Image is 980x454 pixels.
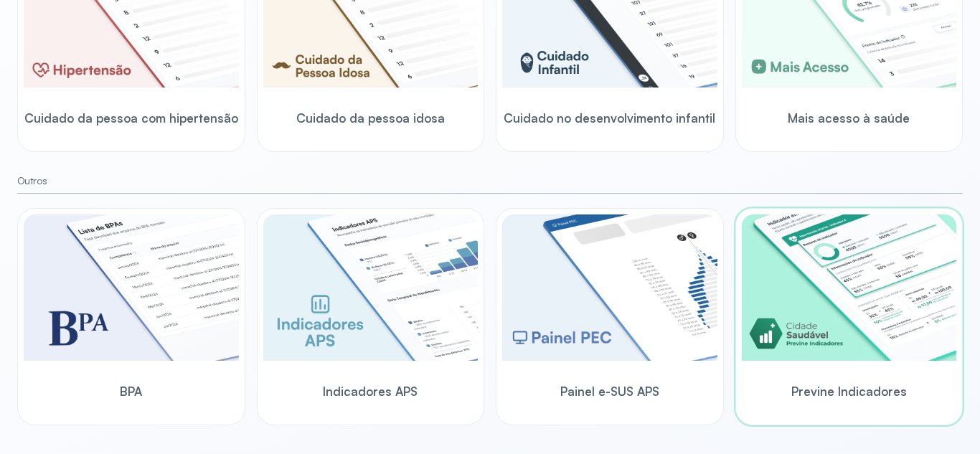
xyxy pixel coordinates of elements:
[296,110,445,126] span: Cuidado da pessoa idosa
[560,384,659,399] span: Painel e-SUS APS
[24,214,239,361] img: bpa.png
[263,214,479,361] img: aps-indicators.png
[323,384,418,399] span: Indicadores APS
[24,110,238,126] span: Cuidado da pessoa com hipertensão
[502,214,717,361] img: pec-panel.png
[788,110,910,126] span: Mais acesso à saúde
[17,175,963,187] small: Outros
[504,110,715,126] span: Cuidado no desenvolvimento infantil
[120,384,142,399] span: BPA
[791,384,907,399] span: Previne Indicadores
[742,214,957,361] img: previne-brasil.png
